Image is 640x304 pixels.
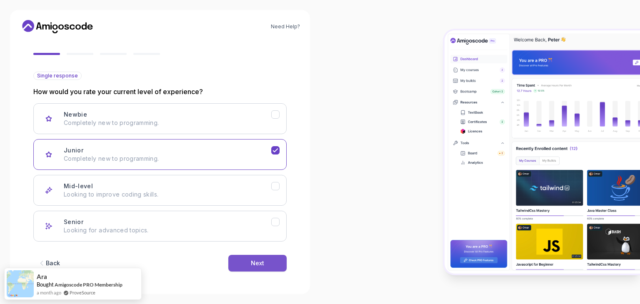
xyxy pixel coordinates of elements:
img: Amigoscode Dashboard [445,30,640,274]
img: provesource social proof notification image [7,270,34,297]
span: Ara [37,273,47,280]
a: Home link [20,20,95,33]
h3: Senior [64,218,83,226]
h3: Newbie [64,110,87,119]
div: Next [251,259,264,267]
p: Looking to improve coding skills. [64,190,271,199]
button: Newbie [33,103,287,134]
div: Back [46,259,60,267]
a: Need Help? [271,23,300,30]
h3: Junior [64,146,83,154]
p: Completely new to programming. [64,154,271,163]
button: Senior [33,211,287,242]
p: How would you rate your current level of experience? [33,87,287,97]
span: Bought [37,281,54,288]
p: Looking for advanced topics. [64,226,271,234]
span: a month ago [37,289,61,296]
button: Back [33,255,64,272]
a: ProveSource [70,289,95,296]
span: Single response [37,72,78,79]
p: Completely new to programming. [64,119,271,127]
h3: Mid-level [64,182,93,190]
button: Mid-level [33,175,287,206]
a: Amigoscode PRO Membership [55,282,122,288]
button: Junior [33,139,287,170]
button: Next [228,255,287,272]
